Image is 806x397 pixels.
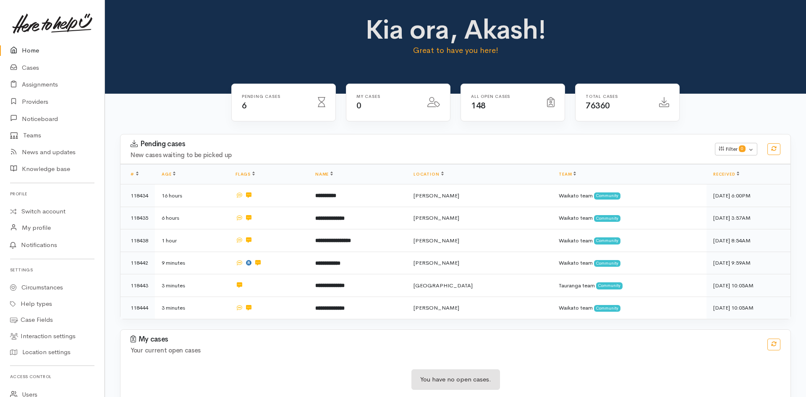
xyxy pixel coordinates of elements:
a: Flags [236,171,255,177]
td: 118442 [120,252,155,274]
span: Community [594,305,620,312]
h3: My cases [131,335,757,344]
h3: Pending cases [131,140,705,148]
h6: Profile [10,188,94,200]
h6: Access control [10,371,94,382]
a: Location [413,171,443,177]
td: 118444 [120,297,155,319]
td: 118435 [120,207,155,229]
span: 0 [356,100,361,111]
h4: New cases waiting to be picked up [131,152,705,159]
span: Community [594,192,620,199]
td: 118438 [120,229,155,252]
td: Waikato team [552,184,707,207]
td: [DATE] 6:00PM [707,184,790,207]
a: Received [713,171,739,177]
span: 76360 [586,100,610,111]
td: Waikato team [552,229,707,252]
td: Waikato team [552,252,707,274]
td: [DATE] 8:54AM [707,229,790,252]
td: [DATE] 9:59AM [707,252,790,274]
button: Filter0 [715,143,757,155]
span: Community [594,260,620,267]
span: [PERSON_NAME] [413,259,459,266]
a: Age [162,171,175,177]
td: 1 hour [155,229,229,252]
td: 3 minutes [155,297,229,319]
h6: All Open cases [471,94,537,99]
span: [PERSON_NAME] [413,214,459,221]
td: [DATE] 3:57AM [707,207,790,229]
td: Waikato team [552,207,707,229]
span: Community [594,215,620,222]
td: 6 hours [155,207,229,229]
span: [PERSON_NAME] [413,304,459,311]
td: [DATE] 10:05AM [707,274,790,297]
td: [DATE] 10:05AM [707,297,790,319]
td: Waikato team [552,297,707,319]
span: 148 [471,100,486,111]
h6: Settings [10,264,94,276]
p: Great to have you here! [290,45,621,56]
span: 6 [242,100,247,111]
span: Community [594,237,620,244]
a: Name [315,171,333,177]
h6: Total cases [586,94,649,99]
span: 0 [739,145,746,152]
span: [GEOGRAPHIC_DATA] [413,282,473,289]
span: Community [596,282,623,289]
td: 16 hours [155,184,229,207]
td: 3 minutes [155,274,229,297]
h6: My cases [356,94,417,99]
td: 118434 [120,184,155,207]
h4: Your current open cases [131,347,757,354]
h6: Pending cases [242,94,308,99]
a: Team [559,171,576,177]
a: # [131,171,139,177]
td: Tauranga team [552,274,707,297]
span: [PERSON_NAME] [413,192,459,199]
span: [PERSON_NAME] [413,237,459,244]
h1: Kia ora, Akash! [290,15,621,45]
div: You have no open cases. [411,369,500,390]
td: 9 minutes [155,252,229,274]
td: 118443 [120,274,155,297]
